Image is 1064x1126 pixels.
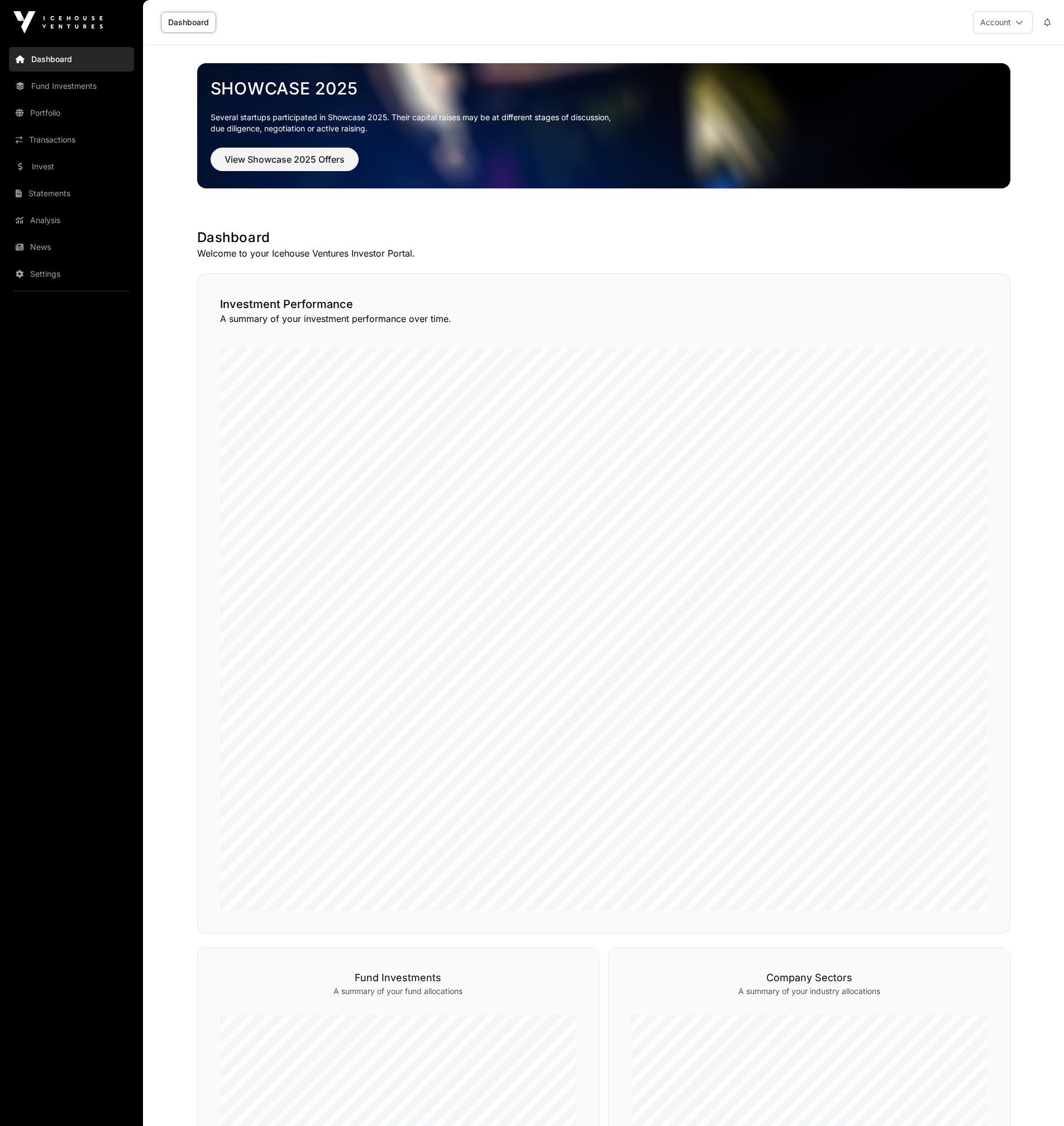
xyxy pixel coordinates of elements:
[197,63,1010,188] img: Showcase 2025
[220,986,576,997] p: A summary of your fund allocations
[211,78,997,98] a: Showcase 2025
[211,148,359,171] button: View Showcase 2025 Offers
[9,74,134,98] a: Fund Investments
[220,312,987,325] p: A summary of your investment performance over time.
[197,229,1010,247] h1: Dashboard
[9,47,134,72] a: Dashboard
[220,296,987,312] h2: Investment Performance
[631,970,987,986] h3: Company Sectors
[220,970,576,986] h3: Fund Investments
[9,181,134,206] a: Statements
[9,208,134,233] a: Analysis
[9,262,134,286] a: Settings
[197,247,1010,260] p: Welcome to your Icehouse Ventures Investor Portal.
[225,153,345,166] span: View Showcase 2025 Offers
[211,112,997,134] p: Several startups participated in Showcase 2025. Their capital raises may be at different stages o...
[9,235,134,259] a: News
[9,101,134,125] a: Portfolio
[161,12,216,33] a: Dashboard
[9,154,134,179] a: Invest
[631,986,987,997] p: A summary of your industry allocations
[9,127,134,152] a: Transactions
[211,159,359,170] a: View Showcase 2025 Offers
[973,11,1033,34] button: Account
[1008,1072,1064,1126] iframe: Chat Widget
[13,11,103,34] img: Icehouse Ventures Logo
